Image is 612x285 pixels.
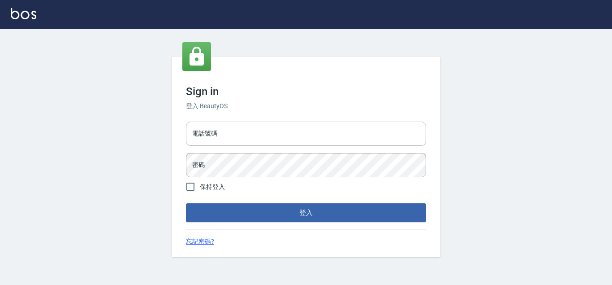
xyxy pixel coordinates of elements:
h3: Sign in [186,85,426,98]
a: 忘記密碼? [186,237,214,246]
h6: 登入 BeautyOS [186,101,426,111]
button: 登入 [186,203,426,222]
img: Logo [11,8,36,19]
span: 保持登入 [200,182,225,192]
